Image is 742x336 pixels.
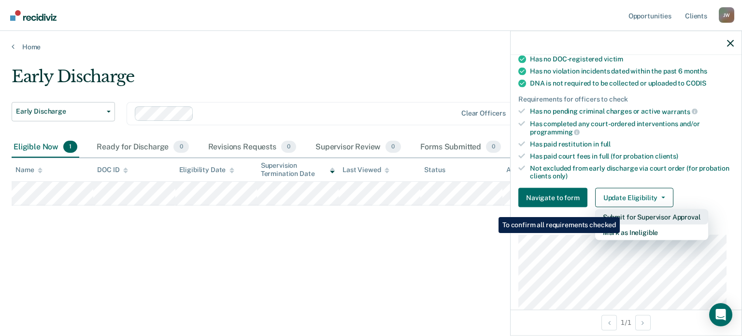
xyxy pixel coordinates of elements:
[595,225,708,240] button: Mark as Ineligible
[553,172,568,180] span: only)
[12,67,568,94] div: Early Discharge
[518,95,734,103] div: Requirements for officers to check
[173,141,188,153] span: 0
[506,166,552,174] div: Assigned to
[709,303,732,326] div: Open Intercom Messenger
[15,166,43,174] div: Name
[179,166,235,174] div: Eligibility Date
[486,141,501,153] span: 0
[530,107,734,116] div: Has no pending criminal charges or active
[342,166,389,174] div: Last Viewed
[424,166,445,174] div: Status
[461,109,506,117] div: Clear officers
[206,137,298,158] div: Revisions Requests
[97,166,128,174] div: DOC ID
[635,315,651,330] button: Next Opportunity
[530,140,734,148] div: Has paid restitution in
[95,137,190,158] div: Ready for Discharge
[418,137,503,158] div: Forms Submitted
[281,141,296,153] span: 0
[261,161,335,178] div: Supervision Termination Date
[662,107,698,115] span: warrants
[63,141,77,153] span: 1
[595,188,673,207] button: Update Eligibility
[12,137,79,158] div: Eligible Now
[719,7,734,23] button: Profile dropdown button
[12,43,730,51] a: Home
[530,119,734,136] div: Has completed any court-ordered interventions and/or
[10,10,57,21] img: Recidiviz
[16,107,103,116] span: Early Discharge
[314,137,403,158] div: Supervisor Review
[530,164,734,180] div: Not excluded from early discharge via court order (for probation clients
[530,79,734,88] div: DNA is not required to be collected or uploaded to
[684,67,707,75] span: months
[600,140,611,147] span: full
[604,55,623,63] span: victim
[530,128,580,136] span: programming
[385,141,400,153] span: 0
[518,188,591,207] a: Navigate to form link
[530,55,734,63] div: Has no DOC-registered
[530,67,734,75] div: Has no violation incidents dated within the past 6
[595,209,708,225] button: Submit for Supervisor Approval
[511,309,742,335] div: 1 / 1
[518,188,587,207] button: Navigate to form
[719,7,734,23] div: J W
[655,152,678,160] span: clients)
[686,79,706,87] span: CODIS
[530,152,734,160] div: Has paid court fees in full (for probation
[518,223,734,231] dt: Supervision
[601,315,617,330] button: Previous Opportunity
